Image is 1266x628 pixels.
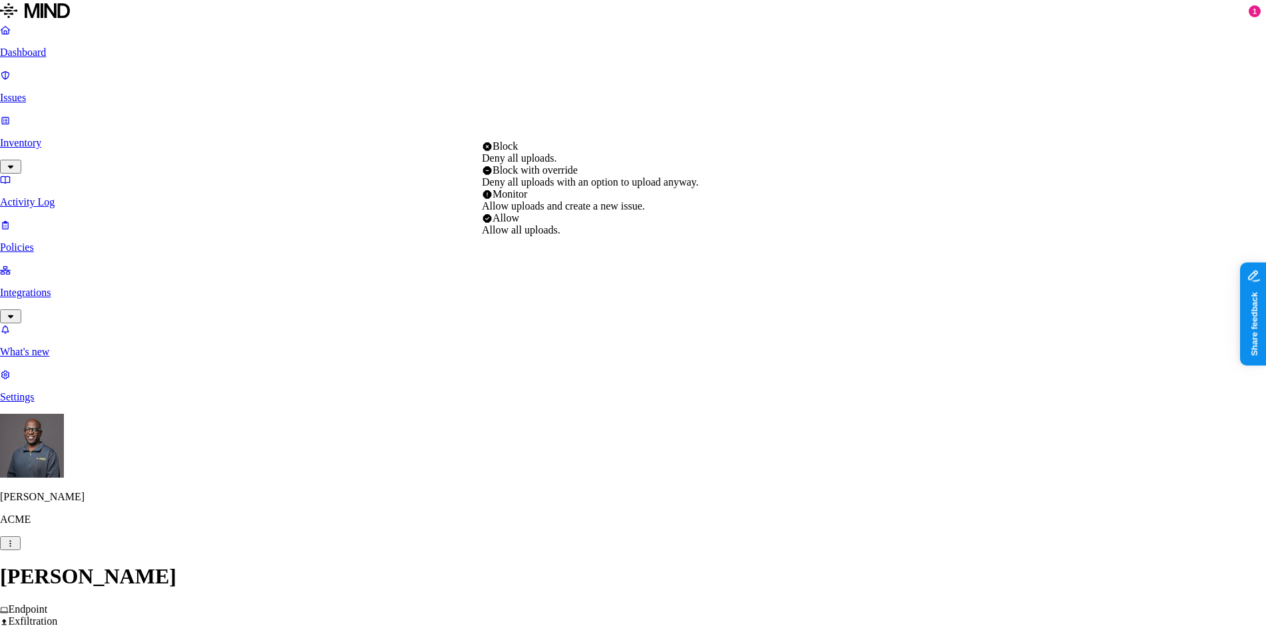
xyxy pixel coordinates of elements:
[493,164,578,176] span: Block with override
[493,140,518,152] span: Block
[493,212,519,224] span: Allow
[482,152,556,164] span: Deny all uploads.
[493,188,527,200] span: Monitor
[482,200,645,212] span: Allow uploads and create a new issue.
[482,176,699,188] span: Deny all uploads with an option to upload anyway.
[482,224,560,235] span: Allow all uploads.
